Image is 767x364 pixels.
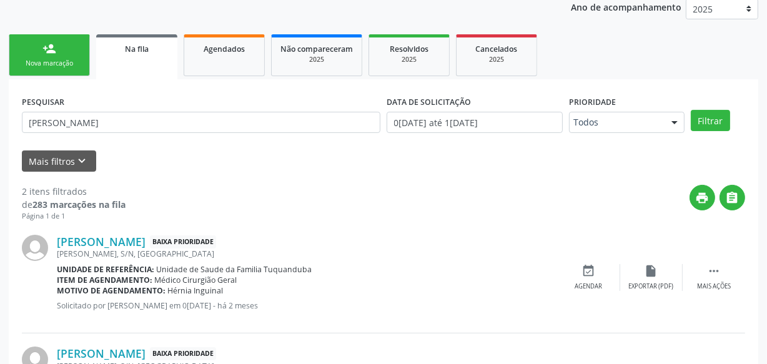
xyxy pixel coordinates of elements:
span: Todos [573,116,659,129]
label: DATA DE SOLICITAÇÃO [387,92,471,112]
span: Unidade de Saude da Familia Tuquanduba [157,264,312,275]
input: Nome, CNS [22,112,380,133]
i:  [726,191,740,205]
a: [PERSON_NAME] [57,347,146,360]
div: 2025 [280,55,353,64]
i: event_available [582,264,596,278]
i: print [696,191,710,205]
div: Agendar [575,282,603,291]
div: 2025 [378,55,440,64]
button:  [720,185,745,210]
b: Unidade de referência: [57,264,154,275]
span: Hérnia Inguinal [168,285,224,296]
i: keyboard_arrow_down [76,154,89,168]
span: Cancelados [476,44,518,54]
div: [PERSON_NAME], S/N, [GEOGRAPHIC_DATA] [57,248,558,259]
span: Médico Cirurgião Geral [155,275,237,285]
div: Nova marcação [18,59,81,68]
span: Não compareceram [280,44,353,54]
img: img [22,235,48,261]
div: Mais ações [697,282,731,291]
b: Motivo de agendamento: [57,285,166,296]
strong: 283 marcações na fila [32,199,126,210]
p: Solicitado por [PERSON_NAME] em 0[DATE] - há 2 meses [57,300,558,311]
span: Agendados [204,44,245,54]
b: Item de agendamento: [57,275,152,285]
span: Na fila [125,44,149,54]
button: print [690,185,715,210]
div: person_add [42,42,56,56]
i: insert_drive_file [645,264,658,278]
span: Baixa Prioridade [150,347,216,360]
div: 2025 [465,55,528,64]
label: PESQUISAR [22,92,64,112]
div: 2 itens filtrados [22,185,126,198]
button: Mais filtroskeyboard_arrow_down [22,150,96,172]
div: Página 1 de 1 [22,211,126,222]
label: Prioridade [569,92,616,112]
div: Exportar (PDF) [629,282,674,291]
span: Baixa Prioridade [150,235,216,248]
i:  [707,264,721,278]
a: [PERSON_NAME] [57,235,146,248]
button: Filtrar [691,110,730,131]
div: de [22,198,126,211]
span: Resolvidos [390,44,428,54]
input: Selecione um intervalo [387,112,563,133]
